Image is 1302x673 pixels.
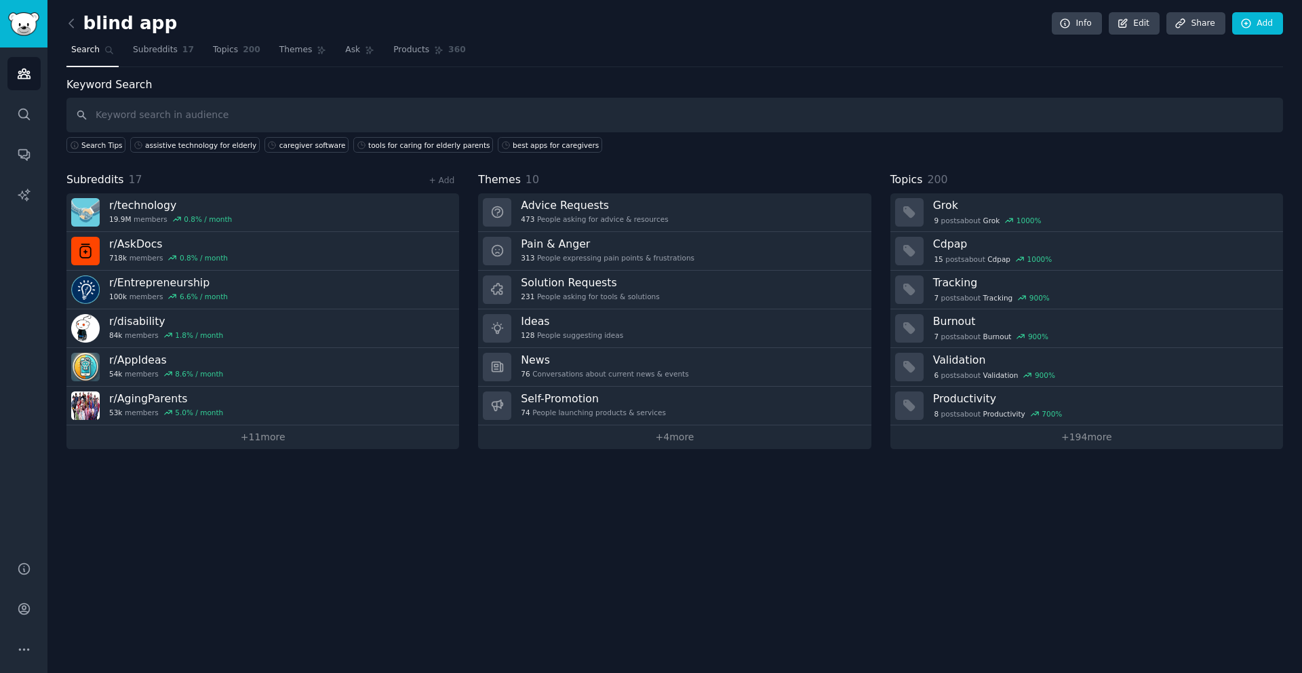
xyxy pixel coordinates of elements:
h3: r/ disability [109,314,223,328]
div: 1.8 % / month [175,330,223,340]
span: 84k [109,330,122,340]
div: members [109,330,223,340]
div: members [109,253,228,263]
a: r/technology19.9Mmembers0.8% / month [66,193,459,232]
span: 7 [934,293,939,303]
a: Pain & Anger313People expressing pain points & frustrations [478,232,871,271]
a: Products360 [389,39,470,67]
div: People asking for tools & solutions [521,292,659,301]
span: 231 [521,292,534,301]
img: GummySearch logo [8,12,39,36]
a: +11more [66,425,459,449]
div: 700 % [1042,409,1062,419]
a: +194more [890,425,1283,449]
span: 100k [109,292,127,301]
img: disability [71,314,100,343]
span: 128 [521,330,534,340]
div: members [109,214,232,224]
a: r/AgingParents53kmembers5.0% / month [66,387,459,425]
span: 10 [526,173,539,186]
a: Topics200 [208,39,265,67]
div: 6.6 % / month [180,292,228,301]
a: Tracking7postsaboutTracking900% [890,271,1283,309]
div: 900 % [1028,332,1048,341]
h3: Burnout [933,314,1274,328]
a: Themes [275,39,332,67]
img: AskDocs [71,237,100,265]
a: assistive technology for elderly [130,137,260,153]
div: members [109,408,223,417]
div: People asking for advice & resources [521,214,668,224]
h3: Solution Requests [521,275,659,290]
h3: r/ AppIdeas [109,353,223,367]
span: 200 [243,44,260,56]
span: Topics [890,172,923,189]
span: Tracking [983,293,1013,303]
a: Cdpap15postsaboutCdpap1000% [890,232,1283,271]
span: 9 [934,216,939,225]
div: tools for caring for elderly parents [368,140,490,150]
a: Ideas128People suggesting ideas [478,309,871,348]
div: 900 % [1035,370,1055,380]
a: r/Entrepreneurship100kmembers6.6% / month [66,271,459,309]
button: Search Tips [66,137,125,153]
a: r/disability84kmembers1.8% / month [66,309,459,348]
h3: r/ technology [109,198,232,212]
h2: blind app [66,13,177,35]
span: 718k [109,253,127,263]
div: 0.8 % / month [180,253,228,263]
a: Edit [1109,12,1160,35]
div: members [109,369,223,379]
span: 8 [934,409,939,419]
span: Grok [983,216,1000,225]
span: 15 [934,254,943,264]
a: r/AskDocs718kmembers0.8% / month [66,232,459,271]
span: 313 [521,253,534,263]
div: post s about [933,214,1043,227]
label: Keyword Search [66,78,152,91]
a: +4more [478,425,871,449]
a: Burnout7postsaboutBurnout900% [890,309,1283,348]
span: Productivity [983,409,1025,419]
span: Ask [345,44,360,56]
span: Search Tips [81,140,123,150]
h3: Advice Requests [521,198,668,212]
span: 54k [109,369,122,379]
div: members [109,292,228,301]
a: Search [66,39,119,67]
h3: r/ AskDocs [109,237,228,251]
a: Advice Requests473People asking for advice & resources [478,193,871,232]
div: caregiver software [279,140,346,150]
h3: News [521,353,688,367]
span: Validation [983,370,1019,380]
div: 8.6 % / month [175,369,223,379]
div: 0.8 % / month [184,214,232,224]
input: Keyword search in audience [66,98,1283,132]
div: 900 % [1029,293,1050,303]
span: Subreddits [66,172,124,189]
a: Solution Requests231People asking for tools & solutions [478,271,871,309]
a: best apps for caregivers [498,137,602,153]
div: People suggesting ideas [521,330,623,340]
span: Burnout [983,332,1012,341]
span: 17 [129,173,142,186]
a: + Add [429,176,454,185]
span: 74 [521,408,530,417]
a: Ask [340,39,379,67]
span: 17 [182,44,194,56]
div: 5.0 % / month [175,408,223,417]
span: Themes [478,172,521,189]
span: 7 [934,332,939,341]
div: 1000 % [1027,254,1052,264]
span: Topics [213,44,238,56]
h3: Cdpap [933,237,1274,251]
a: caregiver software [264,137,349,153]
div: post s about [933,292,1051,304]
span: 473 [521,214,534,224]
div: 1000 % [1017,216,1042,225]
h3: Grok [933,198,1274,212]
a: Add [1232,12,1283,35]
h3: r/ AgingParents [109,391,223,406]
a: News76Conversations about current news & events [478,348,871,387]
span: Subreddits [133,44,178,56]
